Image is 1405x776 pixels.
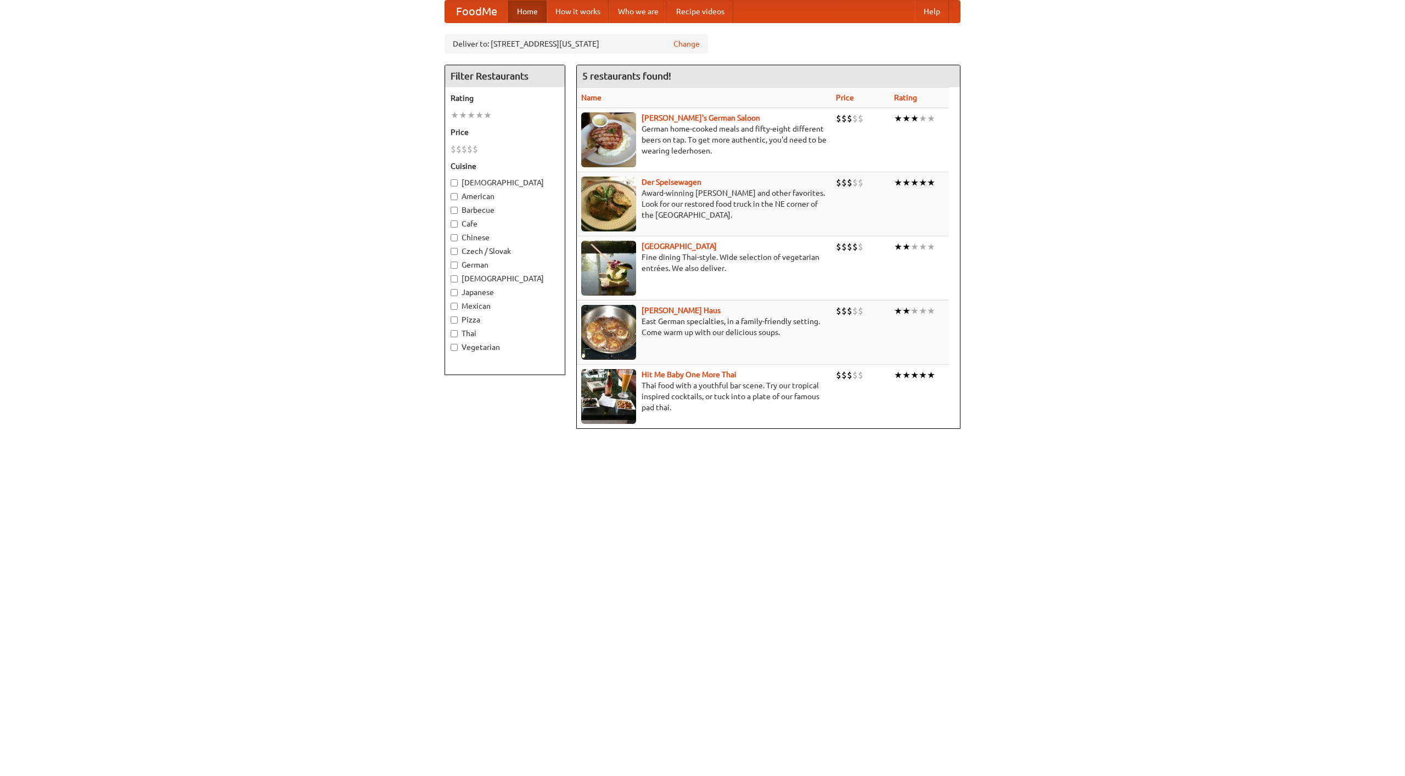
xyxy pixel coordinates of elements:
input: Chinese [451,234,458,241]
li: $ [852,241,858,253]
li: $ [858,241,863,253]
li: ★ [459,109,467,121]
input: German [451,262,458,269]
div: Deliver to: [STREET_ADDRESS][US_STATE] [445,34,708,54]
li: ★ [902,177,911,189]
input: Pizza [451,316,458,324]
h5: Cuisine [451,161,559,172]
input: Vegetarian [451,344,458,351]
li: $ [847,112,852,124]
li: ★ [911,369,919,381]
a: Hit Me Baby One More Thai [642,370,737,379]
label: Cafe [451,218,559,229]
label: Thai [451,328,559,339]
li: ★ [902,369,911,381]
li: ★ [451,109,459,121]
a: Name [581,93,602,102]
li: $ [836,177,841,189]
li: $ [852,112,858,124]
li: $ [847,305,852,317]
a: Rating [894,93,917,102]
img: satay.jpg [581,241,636,296]
li: ★ [467,109,475,121]
label: German [451,259,559,270]
img: esthers.jpg [581,112,636,167]
label: Vegetarian [451,342,559,353]
input: [DEMOGRAPHIC_DATA] [451,275,458,282]
li: ★ [475,109,484,121]
label: Japanese [451,287,559,298]
a: FoodMe [445,1,508,22]
input: American [451,193,458,200]
li: $ [473,143,478,155]
li: ★ [919,241,927,253]
a: [GEOGRAPHIC_DATA] [642,242,717,251]
li: ★ [919,112,927,124]
li: ★ [894,177,902,189]
label: Barbecue [451,205,559,216]
li: $ [847,241,852,253]
li: ★ [927,369,935,381]
li: ★ [927,305,935,317]
a: [PERSON_NAME] Haus [642,306,721,315]
li: ★ [911,177,919,189]
p: Award-winning [PERSON_NAME] and other favorites. Look for our restored food truck in the NE corne... [581,188,827,220]
li: $ [852,305,858,317]
li: ★ [484,109,492,121]
li: $ [456,143,462,155]
h5: Rating [451,93,559,104]
a: [PERSON_NAME]'s German Saloon [642,114,760,122]
a: Home [508,1,547,22]
a: How it works [547,1,609,22]
li: ★ [894,305,902,317]
li: $ [858,112,863,124]
a: Der Speisewagen [642,178,701,186]
li: ★ [927,177,935,189]
li: ★ [911,241,919,253]
li: $ [841,241,847,253]
img: speisewagen.jpg [581,177,636,231]
label: Chinese [451,232,559,243]
li: ★ [902,112,911,124]
li: $ [841,305,847,317]
a: Price [836,93,854,102]
li: ★ [902,241,911,253]
h4: Filter Restaurants [445,65,565,87]
li: $ [836,241,841,253]
li: ★ [919,177,927,189]
li: ★ [919,369,927,381]
input: Cafe [451,220,458,228]
li: ★ [902,305,911,317]
p: Thai food with a youthful bar scene. Try our tropical inspired cocktails, or tuck into a plate of... [581,380,827,413]
li: $ [858,369,863,381]
label: [DEMOGRAPHIC_DATA] [451,177,559,188]
li: $ [467,143,473,155]
li: $ [841,112,847,124]
label: Czech / Slovak [451,246,559,257]
li: $ [841,369,847,381]
p: German home-cooked meals and fifty-eight different beers on tap. To get more authentic, you'd nee... [581,123,827,156]
input: [DEMOGRAPHIC_DATA] [451,179,458,186]
label: Pizza [451,314,559,325]
a: Who we are [609,1,667,22]
li: ★ [894,112,902,124]
p: East German specialties, in a family-friendly setting. Come warm up with our delicious soups. [581,316,827,338]
input: Thai [451,330,458,337]
img: kohlhaus.jpg [581,305,636,360]
a: Change [673,38,700,49]
li: $ [841,177,847,189]
label: [DEMOGRAPHIC_DATA] [451,273,559,284]
li: ★ [927,241,935,253]
li: $ [852,369,858,381]
input: Mexican [451,303,458,310]
li: $ [836,369,841,381]
li: ★ [927,112,935,124]
input: Czech / Slovak [451,248,458,255]
input: Barbecue [451,207,458,214]
li: $ [847,369,852,381]
label: Mexican [451,301,559,311]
